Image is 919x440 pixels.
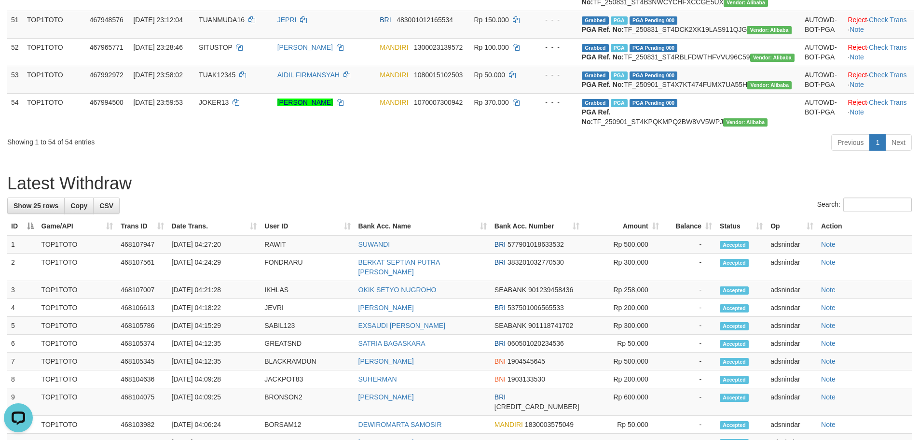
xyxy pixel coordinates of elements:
th: Balance: activate to sort column ascending [663,217,716,235]
a: Next [885,134,912,151]
a: BERKAT SEPTIAN PUTRA [PERSON_NAME] [358,258,440,276]
h1: Latest Withdraw [7,174,912,193]
td: AUTOWD-BOT-PGA [801,11,844,38]
span: Grabbed [582,99,609,107]
span: MANDIRI [380,71,408,79]
span: Accepted [720,421,749,429]
a: Note [821,421,836,428]
a: Note [821,304,836,312]
td: FONDRARU [261,254,354,281]
span: 467965771 [90,43,123,51]
span: TUANMUDA16 [199,16,245,24]
span: Rp 150.000 [474,16,508,24]
span: Accepted [720,394,749,402]
a: Note [821,393,836,401]
a: CSV [93,198,120,214]
span: PGA Pending [630,44,678,52]
td: Rp 200,000 [583,299,663,317]
td: adsnindar [767,254,817,281]
span: Vendor URL: https://settle4.1velocity.biz [723,118,768,127]
span: [DATE] 23:12:04 [133,16,182,24]
td: 468105345 [117,353,167,370]
span: Accepted [720,322,749,330]
td: TOP1TOTO [23,93,86,130]
a: OKIK SETYO NUGROHO [358,286,437,294]
span: SITUSTOP [199,43,233,51]
b: PGA Ref. No: [582,81,624,88]
div: - - - [535,98,574,107]
td: BLACKRAMDUN [261,353,354,370]
td: adsnindar [767,335,817,353]
span: Accepted [720,376,749,384]
td: - [663,370,716,388]
td: [DATE] 04:18:22 [168,299,261,317]
a: [PERSON_NAME] [277,99,333,106]
td: · · [844,11,914,38]
a: Check Trans [869,16,907,24]
span: Copy 1300023139572 to clipboard [414,43,463,51]
a: Note [850,26,864,33]
td: 468104075 [117,388,167,416]
a: Note [821,322,836,329]
th: Op: activate to sort column ascending [767,217,817,235]
span: Grabbed [582,16,609,25]
td: - [663,235,716,254]
td: 468104636 [117,370,167,388]
a: Check Trans [869,71,907,79]
span: BRI [494,241,506,248]
a: Note [850,81,864,88]
td: Rp 258,000 [583,281,663,299]
span: BRI [380,16,391,24]
th: Status: activate to sort column ascending [716,217,767,235]
td: - [663,353,716,370]
td: TOP1TOTO [38,416,117,434]
td: TOP1TOTO [38,254,117,281]
span: Accepted [720,358,749,366]
th: Game/API: activate to sort column ascending [38,217,117,235]
span: Copy 116601028478507 to clipboard [494,403,579,411]
span: MANDIRI [380,43,408,51]
td: Rp 300,000 [583,254,663,281]
span: Marked by adsnindar [611,71,628,80]
span: SEABANK [494,286,526,294]
th: ID: activate to sort column descending [7,217,38,235]
span: Copy 1830003575049 to clipboard [525,421,574,428]
a: Show 25 rows [7,198,65,214]
span: 467948576 [90,16,123,24]
b: PGA Ref. No: [582,108,611,126]
b: PGA Ref. No: [582,26,624,33]
td: adsnindar [767,416,817,434]
input: Search: [843,198,912,212]
th: User ID: activate to sort column ascending [261,217,354,235]
span: Rp 100.000 [474,43,508,51]
td: adsnindar [767,370,817,388]
td: TF_250901_ST4X7KT474FUMX7UA55H [578,66,801,93]
td: 468106613 [117,299,167,317]
a: Note [850,108,864,116]
td: - [663,317,716,335]
td: TOP1TOTO [23,11,86,38]
a: [PERSON_NAME] [358,304,414,312]
div: - - - [535,43,574,52]
td: 6 [7,335,38,353]
td: TOP1TOTO [38,353,117,370]
td: TOP1TOTO [38,317,117,335]
a: DEWIROMARTA SAMOSIR [358,421,442,428]
th: Bank Acc. Number: activate to sort column ascending [491,217,583,235]
td: [DATE] 04:09:28 [168,370,261,388]
span: Copy [70,202,87,210]
span: Accepted [720,286,749,295]
a: Note [821,241,836,248]
b: PGA Ref. No: [582,53,624,61]
td: BORSAM12 [261,416,354,434]
td: adsnindar [767,388,817,416]
a: Check Trans [869,43,907,51]
td: [DATE] 04:12:35 [168,335,261,353]
div: - - - [535,15,574,25]
span: Copy 1070007300942 to clipboard [414,99,463,106]
th: Date Trans.: activate to sort column ascending [168,217,261,235]
td: - [663,388,716,416]
td: 2 [7,254,38,281]
td: 5 [7,317,38,335]
span: Grabbed [582,71,609,80]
